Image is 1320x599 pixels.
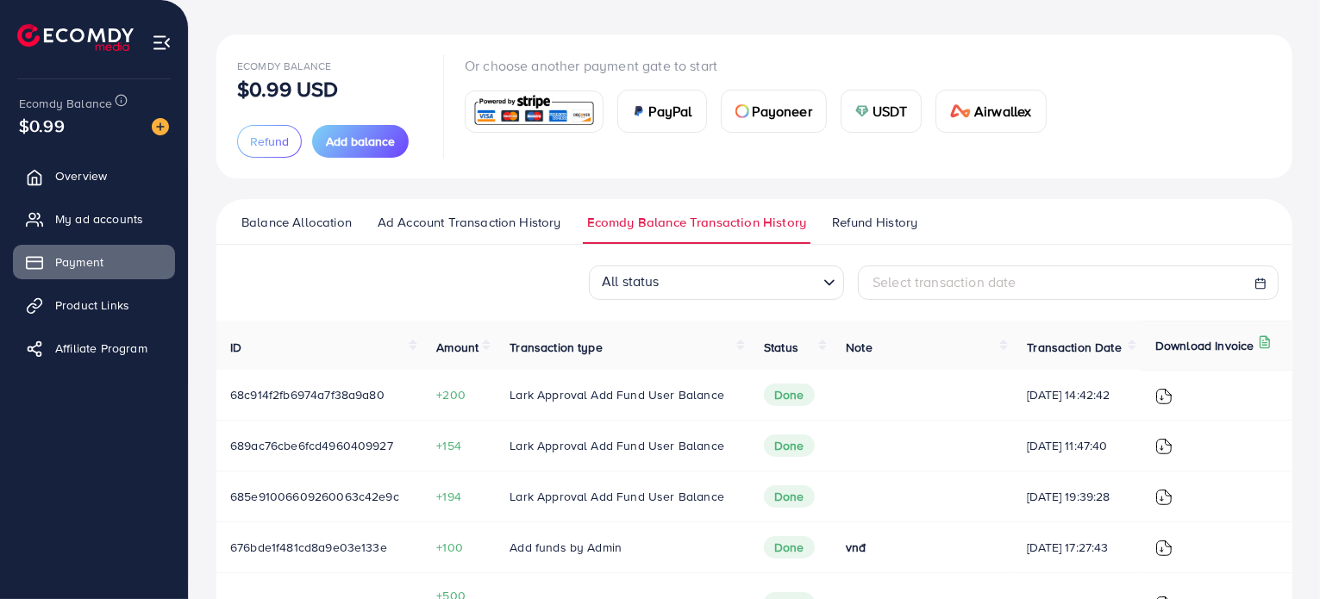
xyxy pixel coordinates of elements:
[237,59,331,73] span: Ecomdy Balance
[55,167,107,184] span: Overview
[846,339,873,356] span: Note
[237,125,302,158] button: Refund
[465,90,604,133] a: card
[1247,521,1307,586] iframe: Chat
[13,288,175,322] a: Product Links
[1027,386,1128,403] span: [DATE] 14:42:42
[378,213,561,232] span: Ad Account Transaction History
[465,55,1060,76] p: Or choose another payment gate to start
[764,384,815,406] span: Done
[436,437,482,454] span: +154
[436,488,482,505] span: +194
[510,339,603,356] span: Transaction type
[632,104,646,118] img: card
[1155,540,1173,557] img: ic-download-invoice.1f3c1b55.svg
[17,24,134,51] img: logo
[237,78,338,99] p: $0.99 USD
[152,33,172,53] img: menu
[735,104,749,118] img: card
[230,488,399,505] span: 685e91006609260063c42e9c
[510,488,724,505] span: Lark Approval Add Fund User Balance
[13,159,175,193] a: Overview
[974,101,1031,122] span: Airwallex
[950,104,971,118] img: card
[436,339,479,356] span: Amount
[1027,437,1128,454] span: [DATE] 11:47:40
[841,90,923,133] a: cardUSDT
[935,90,1046,133] a: cardAirwallex
[846,539,866,556] span: vnđ
[55,210,143,228] span: My ad accounts
[13,202,175,236] a: My ad accounts
[1155,388,1173,405] img: ic-download-invoice.1f3c1b55.svg
[510,386,724,403] span: Lark Approval Add Fund User Balance
[589,265,844,300] div: Search for option
[19,113,65,138] span: $0.99
[13,245,175,279] a: Payment
[764,536,815,558] span: Done
[587,213,806,232] span: Ecomdy Balance Transaction History
[241,213,352,232] span: Balance Allocation
[55,253,103,271] span: Payment
[55,296,129,314] span: Product Links
[436,539,482,556] span: +100
[665,268,816,296] input: Search for option
[471,93,597,130] img: card
[855,104,869,118] img: card
[764,485,815,508] span: Done
[510,539,622,556] span: Add funds by Admin
[1155,335,1254,356] p: Download Invoice
[1027,539,1128,556] span: [DATE] 17:27:43
[1027,488,1128,505] span: [DATE] 19:39:28
[649,101,692,122] span: PayPal
[510,437,724,454] span: Lark Approval Add Fund User Balance
[312,125,409,158] button: Add balance
[832,213,917,232] span: Refund History
[230,339,241,356] span: ID
[230,386,385,403] span: 68c914f2fb6974a7f38a9a80
[230,539,387,556] span: 676bde1f481cd8a9e03e133e
[19,95,112,112] span: Ecomdy Balance
[753,101,812,122] span: Payoneer
[1027,339,1122,356] span: Transaction Date
[1155,438,1173,455] img: ic-download-invoice.1f3c1b55.svg
[55,340,147,357] span: Affiliate Program
[230,437,393,454] span: 689ac76cbe6fcd4960409927
[326,133,395,150] span: Add balance
[250,133,289,150] span: Refund
[436,386,482,403] span: +200
[764,434,815,457] span: Done
[1155,489,1173,506] img: ic-download-invoice.1f3c1b55.svg
[617,90,707,133] a: cardPayPal
[873,101,908,122] span: USDT
[764,339,798,356] span: Status
[13,331,175,365] a: Affiliate Program
[873,272,1017,291] span: Select transaction date
[152,118,169,135] img: image
[598,267,663,296] span: All status
[721,90,827,133] a: cardPayoneer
